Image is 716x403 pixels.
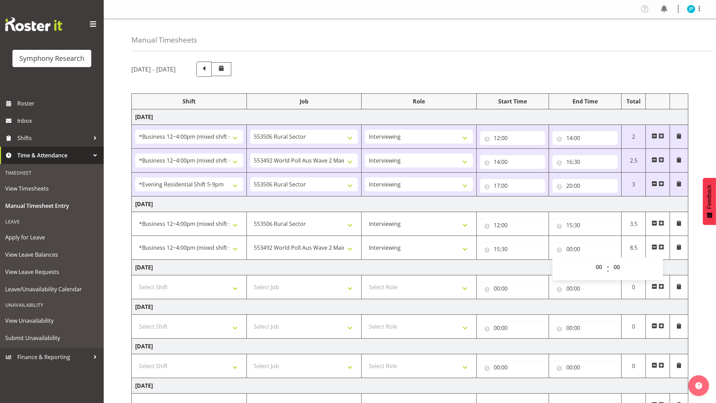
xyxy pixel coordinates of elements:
[480,97,546,106] div: Start Time
[5,267,99,277] span: View Leave Requests
[622,236,646,260] td: 8.5
[480,218,546,232] input: Click to select...
[132,109,688,125] td: [DATE]
[480,179,546,193] input: Click to select...
[132,196,688,212] td: [DATE]
[552,155,618,169] input: Click to select...
[552,131,618,145] input: Click to select...
[622,173,646,196] td: 3
[5,333,99,343] span: Submit Unavailability
[622,125,646,149] td: 2
[2,246,102,263] a: View Leave Balances
[552,360,618,374] input: Click to select...
[552,97,618,106] div: End Time
[2,180,102,197] a: View Timesheets
[622,149,646,173] td: 2.5
[2,166,102,180] div: Timesheet
[622,354,646,378] td: 0
[480,282,546,295] input: Click to select...
[703,178,716,225] button: Feedback - Show survey
[135,97,243,106] div: Shift
[480,131,546,145] input: Click to select...
[5,232,99,242] span: Apply for Leave
[552,282,618,295] input: Click to select...
[625,97,642,106] div: Total
[250,97,358,106] div: Job
[2,329,102,347] a: Submit Unavailability
[2,298,102,312] div: Unavailability
[480,242,546,256] input: Click to select...
[5,201,99,211] span: Manual Timesheet Entry
[5,17,62,31] img: Rosterit website logo
[131,36,197,44] h4: Manual Timesheets
[365,97,473,106] div: Role
[706,185,713,209] span: Feedback
[552,218,618,232] input: Click to select...
[2,229,102,246] a: Apply for Leave
[622,212,646,236] td: 3.5
[17,98,100,109] span: Roster
[17,133,90,143] span: Shifts
[19,53,84,64] div: Symphony Research
[2,263,102,281] a: View Leave Requests
[131,65,176,73] h5: [DATE] - [DATE]
[132,378,688,394] td: [DATE]
[17,116,100,126] span: Inbox
[17,352,90,362] span: Finance & Reporting
[17,150,90,161] span: Time & Attendance
[2,197,102,214] a: Manual Timesheet Entry
[132,339,688,354] td: [DATE]
[2,281,102,298] a: Leave/Unavailability Calendar
[480,155,546,169] input: Click to select...
[622,315,646,339] td: 0
[552,242,618,256] input: Click to select...
[5,284,99,294] span: Leave/Unavailability Calendar
[552,321,618,335] input: Click to select...
[480,360,546,374] input: Click to select...
[5,183,99,194] span: View Timesheets
[2,214,102,229] div: Leave
[622,275,646,299] td: 0
[480,321,546,335] input: Click to select...
[695,382,702,389] img: help-xxl-2.png
[132,260,688,275] td: [DATE]
[132,299,688,315] td: [DATE]
[5,249,99,260] span: View Leave Balances
[2,312,102,329] a: View Unavailability
[5,315,99,326] span: View Unavailability
[687,5,695,13] img: jake-pringle11873.jpg
[607,260,609,277] span: :
[552,179,618,193] input: Click to select...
